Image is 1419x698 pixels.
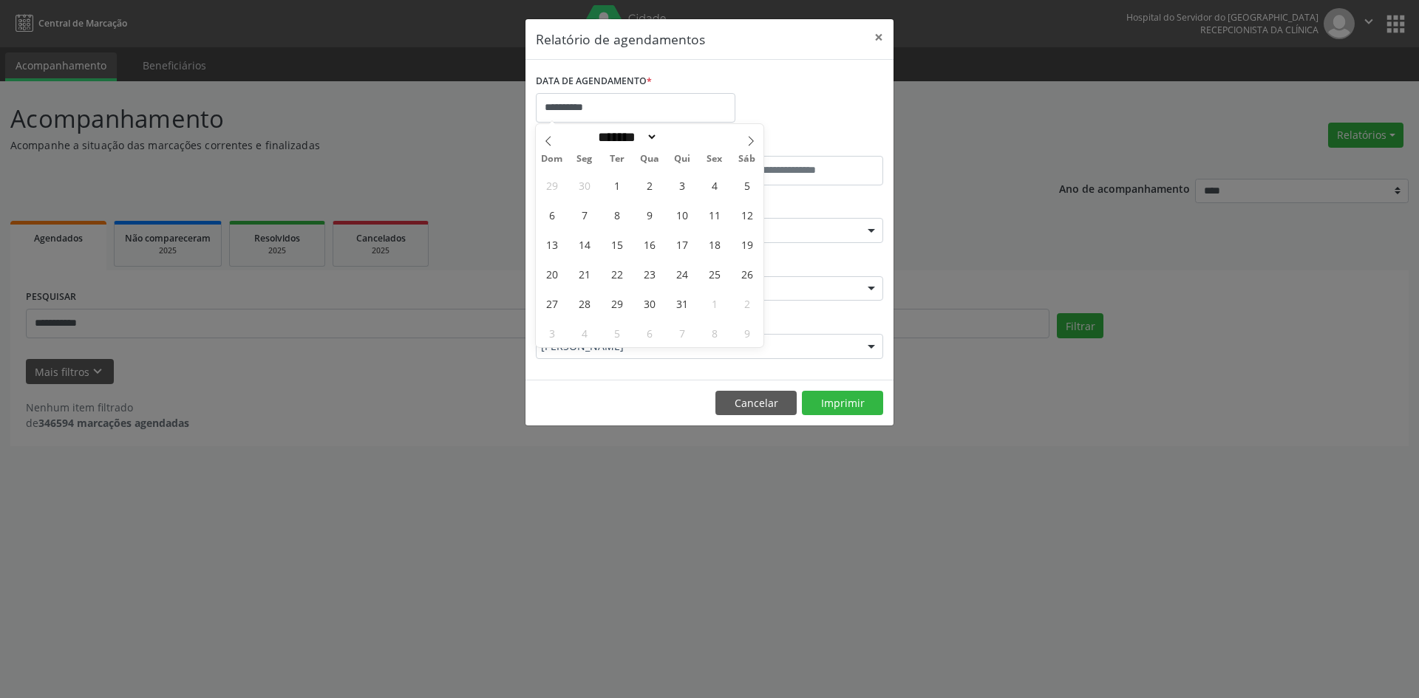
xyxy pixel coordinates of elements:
span: Julho 23, 2025 [635,259,664,288]
span: Julho 6, 2025 [537,200,566,229]
span: Julho 10, 2025 [667,200,696,229]
label: ATÉ [713,133,883,156]
span: Julho 2, 2025 [635,171,664,199]
span: Julho 11, 2025 [700,200,729,229]
span: Julho 28, 2025 [570,289,599,318]
span: Julho 18, 2025 [700,230,729,259]
span: Julho 7, 2025 [570,200,599,229]
span: Agosto 1, 2025 [700,289,729,318]
span: Junho 29, 2025 [537,171,566,199]
span: Sáb [731,154,763,164]
span: Julho 16, 2025 [635,230,664,259]
span: Sex [698,154,731,164]
span: Agosto 4, 2025 [570,318,599,347]
span: Qua [633,154,666,164]
span: Seg [568,154,601,164]
button: Imprimir [802,391,883,416]
span: Agosto 2, 2025 [732,289,761,318]
span: Julho 26, 2025 [732,259,761,288]
span: Agosto 8, 2025 [700,318,729,347]
span: Julho 15, 2025 [602,230,631,259]
input: Year [658,129,707,145]
span: Julho 8, 2025 [602,200,631,229]
span: Julho 19, 2025 [732,230,761,259]
button: Close [864,19,894,55]
span: Julho 13, 2025 [537,230,566,259]
span: Julho 12, 2025 [732,200,761,229]
span: Julho 22, 2025 [602,259,631,288]
span: Ter [601,154,633,164]
h5: Relatório de agendamentos [536,30,705,49]
span: Julho 17, 2025 [667,230,696,259]
span: Julho 31, 2025 [667,289,696,318]
button: Cancelar [715,391,797,416]
span: Julho 30, 2025 [635,289,664,318]
span: Julho 9, 2025 [635,200,664,229]
span: Julho 3, 2025 [667,171,696,199]
span: Agosto 6, 2025 [635,318,664,347]
span: Julho 24, 2025 [667,259,696,288]
span: Agosto 5, 2025 [602,318,631,347]
select: Month [593,129,658,145]
span: Junho 30, 2025 [570,171,599,199]
span: Julho 29, 2025 [602,289,631,318]
span: Julho 27, 2025 [537,289,566,318]
span: Julho 25, 2025 [700,259,729,288]
span: Agosto 3, 2025 [537,318,566,347]
span: Agosto 7, 2025 [667,318,696,347]
span: Julho 5, 2025 [732,171,761,199]
span: Julho 21, 2025 [570,259,599,288]
span: Julho 20, 2025 [537,259,566,288]
span: Julho 4, 2025 [700,171,729,199]
span: Julho 14, 2025 [570,230,599,259]
span: Agosto 9, 2025 [732,318,761,347]
label: DATA DE AGENDAMENTO [536,70,652,93]
span: Dom [536,154,568,164]
span: Qui [666,154,698,164]
span: Julho 1, 2025 [602,171,631,199]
